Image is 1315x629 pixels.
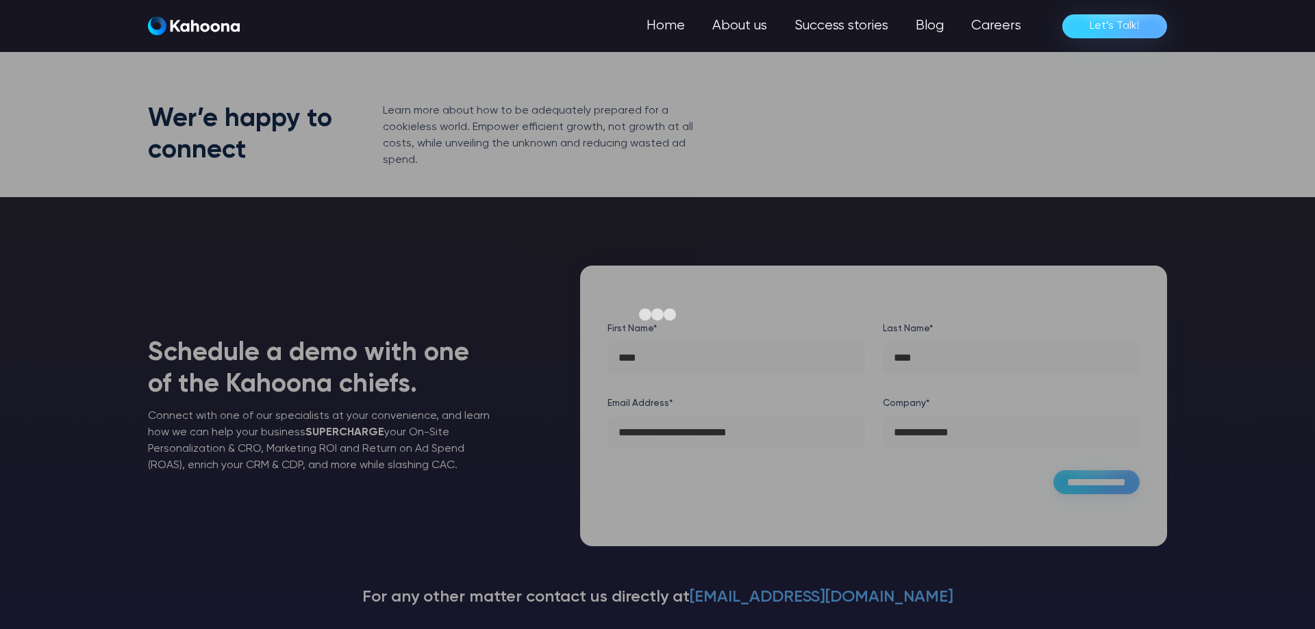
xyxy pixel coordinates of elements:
[781,12,902,40] a: Success stories
[902,12,957,40] a: Blog
[1090,15,1140,37] div: Let’s Talk!
[148,16,240,36] img: Kahoona logo white
[315,75,1000,554] iframe: Select a Date & Time - Calendly
[633,12,699,40] a: Home
[699,12,781,40] a: About us
[1062,14,1167,38] a: Let’s Talk!
[148,16,240,36] a: home
[957,12,1035,40] a: Careers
